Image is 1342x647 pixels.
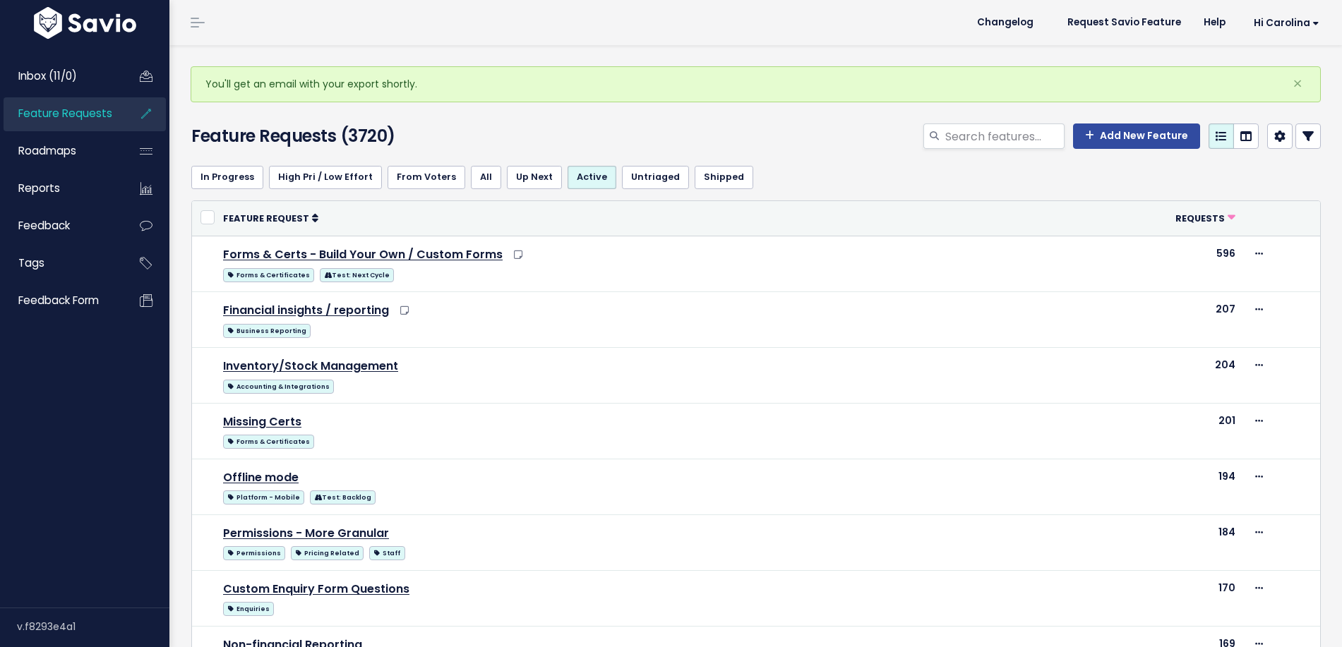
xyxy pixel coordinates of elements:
td: 204 [1050,347,1243,403]
td: 194 [1050,459,1243,514]
td: 184 [1050,514,1243,570]
td: 596 [1050,236,1243,291]
span: Business Reporting [223,324,311,338]
span: Test: Backlog [310,490,376,504]
a: Forms & Certificates [223,265,314,283]
a: Feature Request [223,211,318,225]
a: Missing Certs [223,413,301,430]
a: Test: Backlog [310,488,376,505]
span: × [1293,72,1302,95]
span: Permissions [223,546,285,560]
span: Feedback form [18,293,99,308]
a: From Voters [388,166,465,188]
div: You'll get an email with your export shortly. [191,66,1321,102]
img: logo-white.9d6f32f41409.svg [30,7,140,39]
span: Feature Requests [18,106,112,121]
span: Feature Request [223,212,309,224]
a: Platform - Mobile [223,488,304,505]
span: Inbox (11/0) [18,68,77,83]
a: Untriaged [622,166,689,188]
a: Feedback [4,210,117,242]
a: Tags [4,247,117,279]
a: Accounting & Integrations [223,377,334,394]
td: 201 [1050,403,1243,459]
ul: Filter feature requests [191,166,1321,188]
a: Up Next [507,166,562,188]
a: High Pri / Low Effort [269,166,382,188]
a: Permissions [223,543,285,561]
span: Test: Next Cycle [320,268,394,282]
a: Hi Carolina [1237,12,1331,34]
span: Forms & Certificates [223,268,314,282]
a: Active [568,166,616,188]
a: Feature Requests [4,97,117,130]
a: Forms & Certificates [223,432,314,449]
a: Feedback form [4,284,117,317]
a: Permissions - More Granular [223,525,389,541]
span: Requests [1175,212,1225,224]
h4: Feature Requests (3720) [191,123,554,149]
a: Inbox (11/0) [4,60,117,92]
td: 207 [1050,291,1243,347]
a: All [471,166,501,188]
td: 170 [1050,570,1243,626]
a: Requests [1175,211,1235,225]
span: Feedback [18,218,70,233]
a: Enquiries [223,599,274,617]
a: Financial insights / reporting [223,302,389,318]
span: Enquiries [223,602,274,616]
a: Custom Enquiry Form Questions [223,581,409,597]
span: Forms & Certificates [223,435,314,449]
span: Accounting & Integrations [223,380,334,394]
a: Add New Feature [1073,123,1200,149]
a: Test: Next Cycle [320,265,394,283]
span: Changelog [977,18,1034,28]
span: Platform - Mobile [223,490,304,504]
span: Roadmaps [18,143,76,158]
span: Tags [18,255,44,270]
a: Help [1192,12,1237,33]
a: Business Reporting [223,321,311,339]
a: Request Savio Feature [1056,12,1192,33]
button: Close [1278,67,1317,101]
a: Forms & Certs - Build Your Own / Custom Forms [223,246,503,262]
a: Roadmaps [4,135,117,167]
span: Pricing Related [291,546,364,560]
a: Offline mode [223,469,299,485]
input: Search features... [944,123,1065,149]
a: In Progress [191,166,263,188]
a: Pricing Related [291,543,364,561]
a: Staff [369,543,405,561]
a: Reports [4,172,117,205]
a: Shipped [695,166,753,188]
a: Inventory/Stock Management [223,358,398,374]
div: v.f8293e4a1 [17,608,169,645]
span: Staff [369,546,405,560]
span: Hi Carolina [1254,18,1319,28]
span: Reports [18,181,60,195]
